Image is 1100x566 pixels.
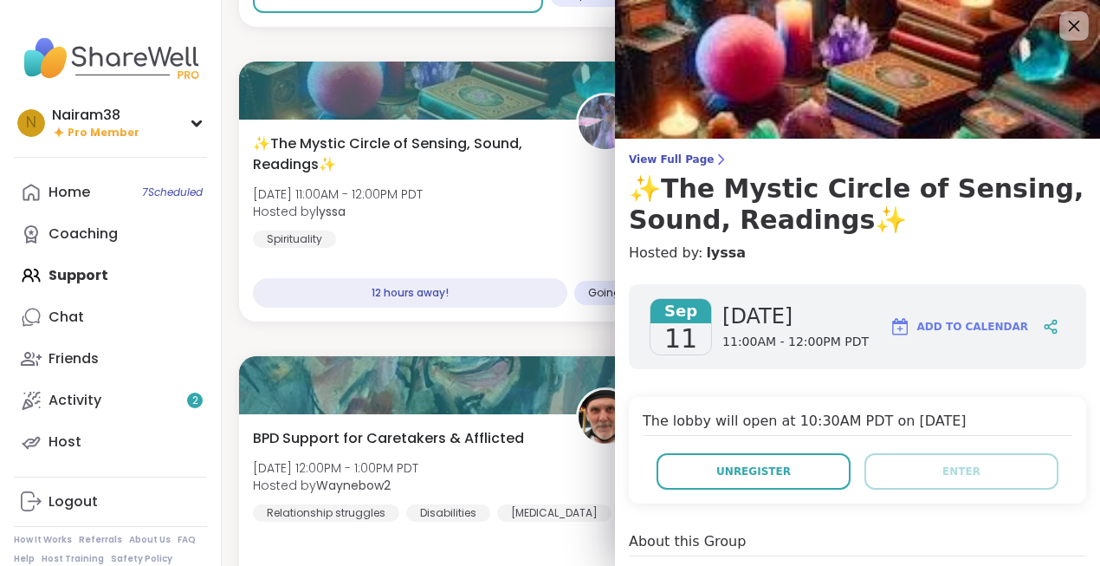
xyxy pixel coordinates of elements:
div: Chat [49,308,84,327]
div: Friends [49,349,99,368]
button: Enter [864,453,1058,490]
a: Host [14,421,207,463]
img: ShareWell Nav Logo [14,28,207,88]
a: Chat [14,296,207,338]
a: FAQ [178,534,196,546]
span: Pro Member [68,126,139,140]
b: lyssa [316,203,346,220]
div: [MEDICAL_DATA] [497,504,611,522]
div: 12 hours away! [253,278,567,308]
button: Unregister [657,453,851,490]
img: Waynebow2 [579,390,632,444]
div: Disabilities [406,504,490,522]
span: 11:00AM - 12:00PM PDT [722,334,869,351]
span: [DATE] 12:00PM - 1:00PM PDT [253,459,418,477]
span: Going [588,286,621,300]
h4: Hosted by: [629,243,1086,263]
div: Home [49,183,90,202]
a: Safety Policy [111,553,172,565]
a: How It Works [14,534,72,546]
span: Unregister [716,464,791,479]
button: Add to Calendar [882,306,1036,348]
img: lyssa [579,95,632,149]
img: ShareWell Logomark [890,316,910,337]
a: Logout [14,481,207,523]
div: Coaching [49,224,118,244]
span: Hosted by [253,477,418,494]
h3: ✨The Mystic Circle of Sensing, Sound, Readings✨ [629,173,1086,236]
span: N [26,112,36,134]
span: ✨The Mystic Circle of Sensing, Sound, Readings✨ [253,133,557,175]
a: View Full Page✨The Mystic Circle of Sensing, Sound, Readings✨ [629,153,1086,236]
div: Host [49,433,81,452]
div: Nairam38 [52,106,139,125]
span: Add to Calendar [917,319,1028,335]
span: Sep [650,299,711,323]
span: Enter [942,464,980,479]
span: [DATE] 11:00AM - 12:00PM PDT [253,185,423,203]
span: BPD Support for Caretakers & Afflicted [253,428,524,449]
div: Logout [49,492,98,511]
a: Help [14,553,35,565]
span: [DATE] [722,303,869,330]
a: Activity2 [14,380,207,421]
a: Friends [14,338,207,380]
div: Activity [49,391,101,410]
h4: The lobby will open at 10:30AM PDT on [DATE] [643,411,1072,436]
a: Coaching [14,213,207,255]
span: 7 Scheduled [142,185,203,199]
span: Hosted by [253,203,423,220]
a: Referrals [79,534,122,546]
a: About Us [129,534,171,546]
a: lyssa [706,243,746,263]
h4: About this Group [629,531,746,552]
b: Waynebow2 [316,477,391,494]
a: Host Training [42,553,104,565]
span: 2 [192,394,198,408]
span: View Full Page [629,153,1086,166]
div: Relationship struggles [253,504,399,522]
a: Home7Scheduled [14,172,207,213]
div: Spirituality [253,231,336,248]
span: 11 [664,323,697,355]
